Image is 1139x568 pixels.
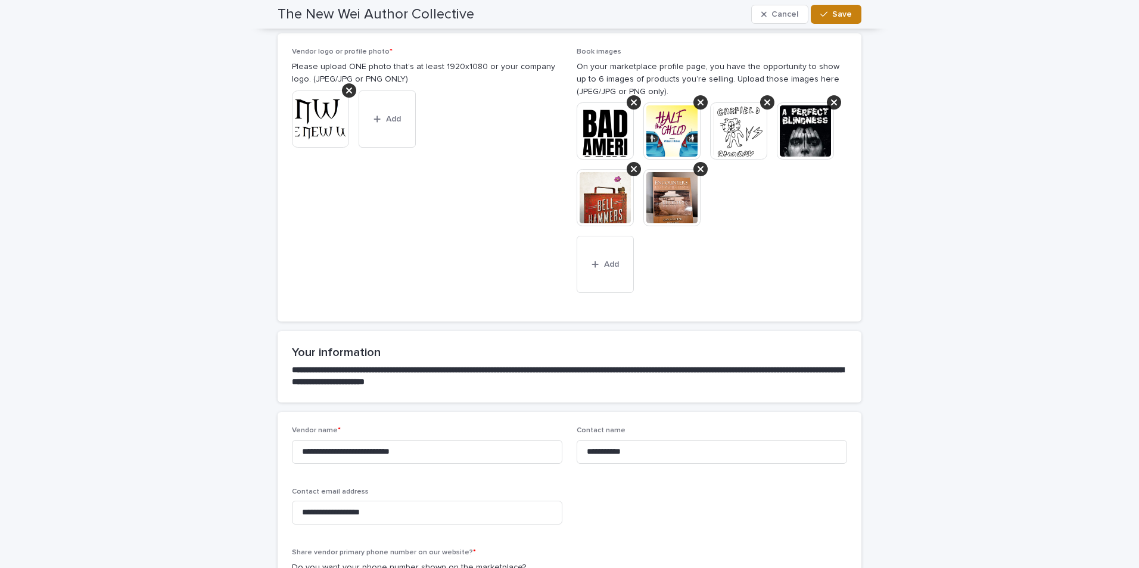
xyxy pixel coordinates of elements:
[359,90,416,148] button: Add
[292,488,369,495] span: Contact email address
[292,345,847,360] h2: Your information
[386,115,401,123] span: Add
[832,10,852,18] span: Save
[577,427,625,434] span: Contact name
[292,48,393,55] span: Vendor logo or profile photo
[292,549,476,556] span: Share vendor primary phone number on our website?
[604,260,619,269] span: Add
[811,5,861,24] button: Save
[292,61,562,86] p: Please upload ONE photo that’s at least 1920x1080 or your company logo. (JPEG/JPG or PNG ONLY)
[278,6,474,23] h2: The New Wei Author Collective
[292,427,341,434] span: Vendor name
[577,48,621,55] span: Book images
[577,61,847,98] p: On your marketplace profile page, you have the opportunity to show up to 6 images of products you...
[771,10,798,18] span: Cancel
[577,236,634,293] button: Add
[751,5,808,24] button: Cancel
